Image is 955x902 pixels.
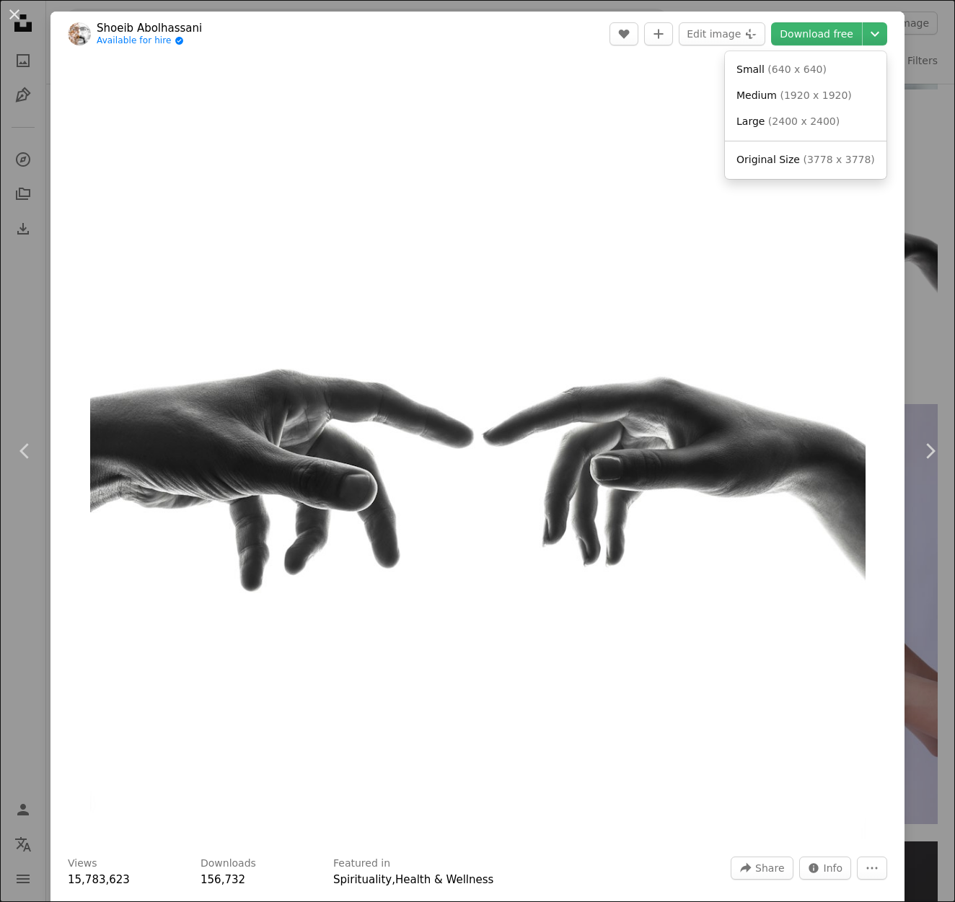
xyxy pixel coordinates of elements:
[725,51,886,179] div: Choose download size
[768,115,840,127] span: ( 2400 x 2400 )
[736,89,777,101] span: Medium
[780,89,851,101] span: ( 1920 x 1920 )
[736,115,765,127] span: Large
[736,64,765,75] span: Small
[736,154,800,165] span: Original Size
[863,22,887,45] button: Choose download size
[767,64,827,75] span: ( 640 x 640 )
[803,154,874,165] span: ( 3778 x 3778 )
